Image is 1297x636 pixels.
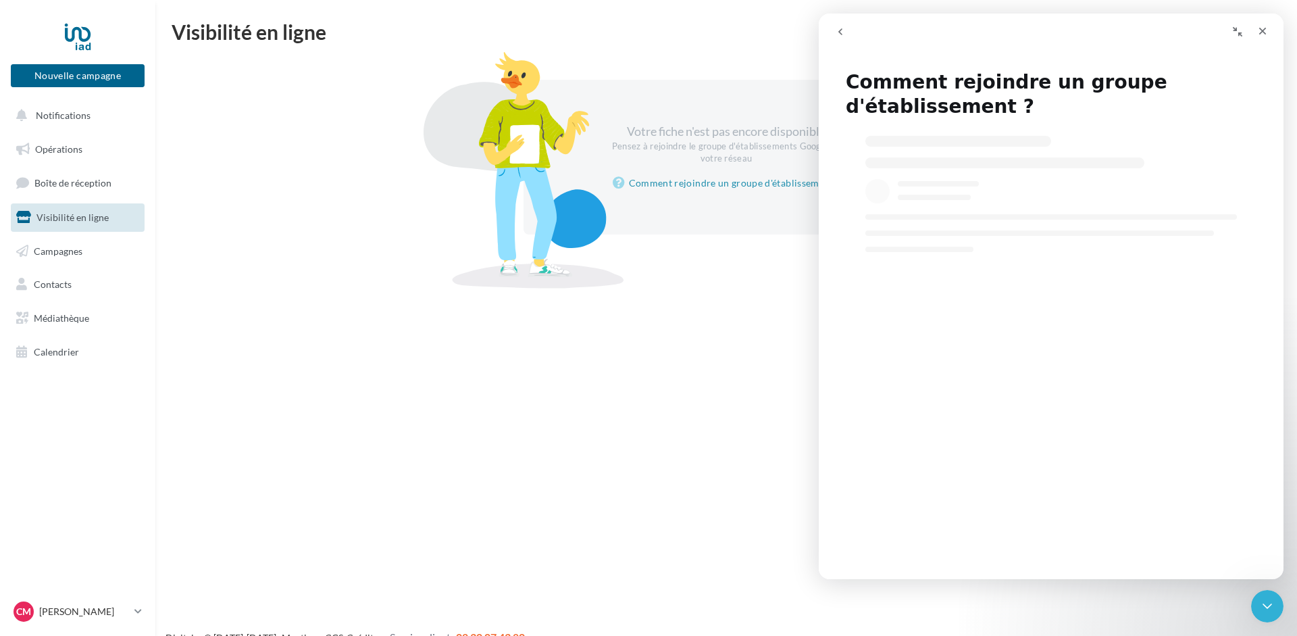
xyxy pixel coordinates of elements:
span: Campagnes [34,245,82,256]
span: Opérations [35,143,82,155]
span: Notifications [36,109,91,121]
a: Campagnes [8,237,147,266]
span: Visibilité en ligne [36,212,109,223]
iframe: Intercom live chat [819,14,1283,579]
a: Médiathèque [8,304,147,333]
div: Visibilité en ligne [172,22,1281,42]
a: Boîte de réception [8,168,147,197]
a: Contacts [8,270,147,299]
div: Votre fiche n'est pas encore disponible [610,123,842,164]
a: Opérations [8,135,147,164]
span: Calendrier [34,346,79,358]
span: Médiathèque [34,312,89,324]
span: Contacts [34,278,72,290]
a: CM [PERSON_NAME] [11,599,145,625]
span: Boîte de réception [34,177,111,189]
p: [PERSON_NAME] [39,605,129,618]
a: Visibilité en ligne [8,203,147,232]
button: Nouvelle campagne [11,64,145,87]
a: Calendrier [8,338,147,366]
iframe: Intercom live chat [1251,590,1283,622]
a: Comment rejoindre un groupe d'établissement ? [613,175,840,191]
span: CM [16,605,31,618]
div: Pensez à rejoindre le groupe d'établissements Google de votre réseau [610,141,842,165]
button: Notifications [8,101,142,130]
